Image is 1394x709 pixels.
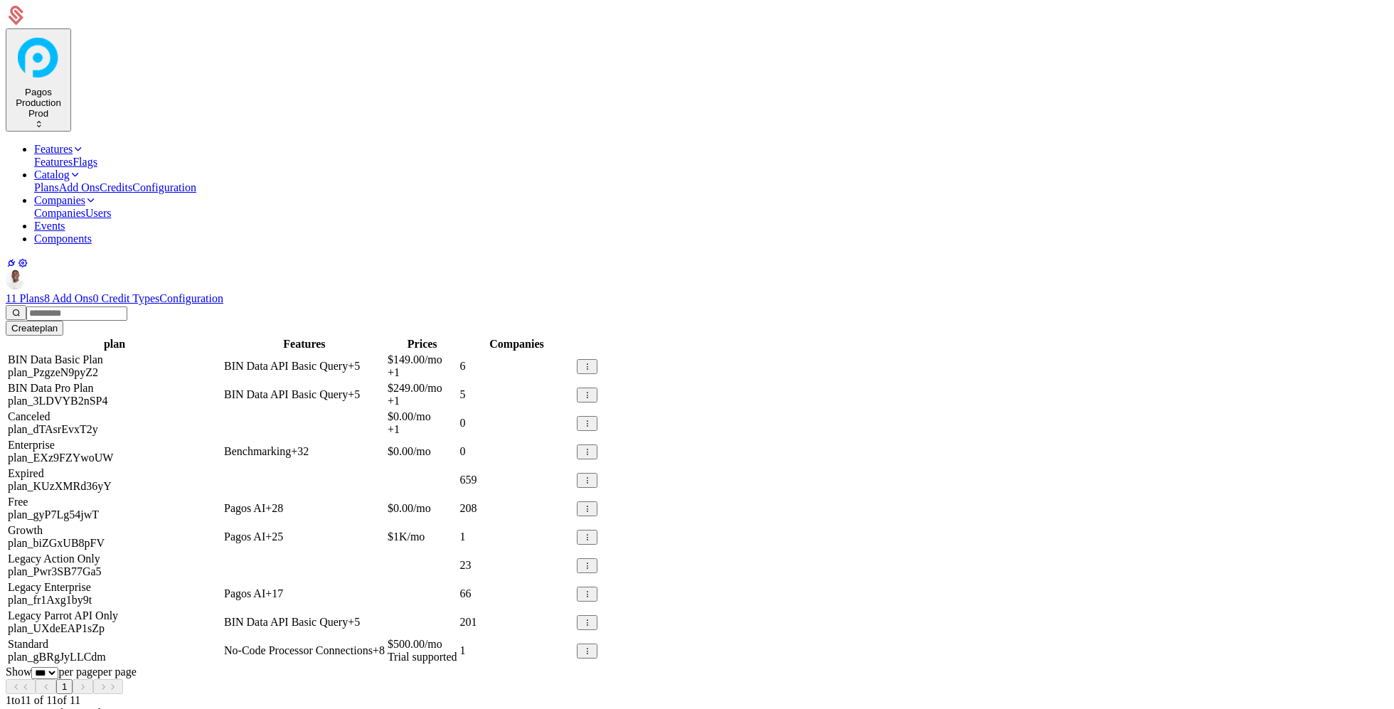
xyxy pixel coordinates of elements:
button: Open user button [6,270,26,289]
div: Canceled [8,410,221,423]
div: 1 [460,531,574,543]
th: Companies [459,337,575,351]
a: Flags [73,156,97,168]
div: BIN Data Pro Plan [8,382,221,395]
span: No-Code Processor Connections [224,644,373,656]
span: Benchmarking [224,445,291,457]
button: Select action [577,644,597,659]
div: BIN Data Basic Plan [8,353,221,366]
div: 0 [460,445,574,458]
div: Create plan [11,323,58,334]
a: Features [34,143,84,155]
div: 23 [460,559,574,572]
span: 11 of [46,694,70,706]
button: Select action [577,388,597,403]
div: $249.00 /mo [388,382,457,395]
a: Settings [17,257,28,269]
span: + 17 [265,587,283,599]
nav: Main [6,143,1388,245]
a: 0 Credit Types [93,292,160,304]
a: Credits [100,181,132,193]
img: Pagos [11,31,65,85]
div: 208 [460,502,574,515]
a: 8 Add Ons [44,292,92,304]
div: plan_3LDVYB2nSP4 [8,395,221,407]
div: Legacy Enterprise [8,581,221,594]
div: Production [11,97,65,108]
button: Go to previous page [36,679,56,694]
button: Go to first page [6,679,36,694]
div: $500.00 /mo [388,638,457,651]
a: Events [34,220,65,232]
span: Pagos AI [224,531,265,543]
div: 659 [460,474,574,486]
button: Go to page 1 [56,679,73,694]
button: Select action [577,473,597,488]
div: 5 [460,388,574,401]
a: Components [34,233,92,245]
div: 201 [460,616,574,629]
div: 66 [460,587,574,600]
th: plan [7,337,222,351]
span: + 1 [388,366,400,378]
button: Select action [577,558,597,573]
div: 1 [460,644,574,657]
div: plan_EXz9FZYwoUW [8,452,221,464]
span: + 8 [373,644,385,656]
span: + 5 [348,616,360,628]
a: Configuration [132,181,196,193]
button: Select action [577,359,597,374]
div: Legacy Parrot API Only [8,609,221,622]
a: 11 Plans [6,292,44,304]
div: Table pagination [6,666,1388,707]
span: per page [58,666,97,678]
div: plan_UXdeEAP1sZp [8,622,221,635]
div: Free [8,496,221,508]
span: Pagos AI [224,502,265,514]
button: Select action [577,501,597,516]
a: Features [34,156,73,168]
div: Page navigation [6,679,1388,694]
span: BIN Data API Basic Query [224,388,348,400]
button: Select action [577,530,597,545]
div: $0.00 /mo [388,410,457,423]
button: Createplan [6,321,63,336]
button: Select action [577,615,597,630]
span: BIN Data API Basic Query [224,360,348,372]
a: Plans [34,181,59,193]
span: Pagos AI [224,587,265,599]
div: Standard [8,638,221,651]
div: $0.00 /mo [388,445,457,458]
th: Prices [387,337,458,351]
div: plan_biZGxUB8pFV [8,537,221,550]
th: Features [223,337,385,351]
div: plan_Pwr3SB77Ga5 [8,565,221,578]
div: plan_PzgzeN9pyZ2 [8,366,221,379]
div: Legacy Action Only [8,553,221,565]
div: 0 [460,417,574,430]
select: Select page size [31,667,58,679]
span: Prod [28,108,48,119]
button: Select action [577,444,597,459]
a: Companies [34,207,85,219]
span: BIN Data API Basic Query [224,616,348,628]
button: Go to last page [93,679,123,694]
div: plan_gBRgJyLLCdm [8,651,221,663]
span: + 25 [265,531,283,543]
button: Select action [577,416,597,431]
div: $1K /mo [388,531,457,543]
div: $149.00 /mo [388,353,457,366]
img: LJ Durante [6,270,26,289]
div: plan_gyP7Lg54jwT [8,508,221,521]
span: + 5 [348,388,360,400]
span: + 32 [291,445,309,457]
a: Add Ons [59,181,100,193]
div: plan_fr1Axg1by9t [8,594,221,607]
a: Users [85,207,111,219]
div: plan_dTAsrEvxT2y [8,423,221,436]
span: + 1 [388,395,400,407]
span: Pagos [25,87,52,97]
div: plan_KUzXMRd36yY [8,480,221,493]
a: Integrations [6,257,17,269]
div: $0.00 /mo [388,502,457,515]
